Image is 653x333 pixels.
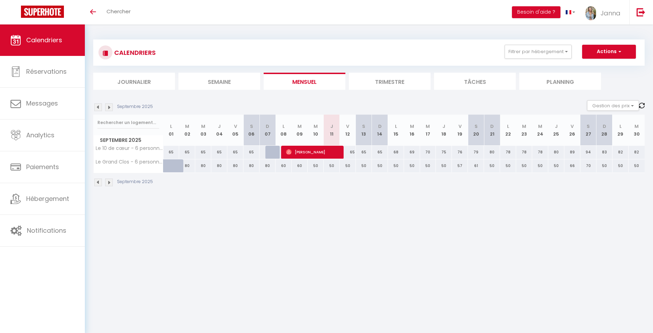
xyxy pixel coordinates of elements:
th: 24 [532,115,548,146]
div: 89 [564,146,580,159]
th: 29 [612,115,629,146]
input: Rechercher un logement... [97,116,159,129]
th: 23 [516,115,532,146]
abbr: M [185,123,189,130]
div: 65 [211,146,227,159]
div: 69 [404,146,420,159]
abbr: M [426,123,430,130]
li: Mensuel [264,73,345,90]
th: 05 [227,115,243,146]
div: 50 [404,159,420,172]
abbr: L [507,123,509,130]
div: 50 [372,159,388,172]
div: 80 [548,146,564,159]
span: Calendriers [26,36,62,44]
div: 50 [484,159,500,172]
abbr: M [298,123,302,130]
abbr: L [619,123,622,130]
img: Super Booking [21,6,64,18]
div: 50 [324,159,340,172]
div: 83 [596,146,612,159]
div: 65 [179,146,195,159]
div: 68 [388,146,404,159]
th: 11 [324,115,340,146]
th: 20 [468,115,484,146]
div: 50 [356,159,372,172]
abbr: L [395,123,397,130]
div: 65 [163,146,179,159]
span: Notifications [27,226,66,235]
th: 13 [356,115,372,146]
span: Le 10 de cœur - 6 personnes - Proche campus [95,146,164,151]
th: 27 [580,115,596,146]
div: 78 [500,146,516,159]
div: 75 [436,146,452,159]
span: Septembre 2025 [94,135,163,145]
div: 50 [436,159,452,172]
abbr: V [571,123,574,130]
div: 50 [548,159,564,172]
span: Analytics [26,131,54,139]
th: 15 [388,115,404,146]
div: 50 [308,159,324,172]
abbr: J [442,123,445,130]
div: 50 [388,159,404,172]
abbr: M [410,123,414,130]
li: Tâches [434,73,516,90]
li: Semaine [178,73,260,90]
div: 80 [179,159,195,172]
abbr: D [490,123,494,130]
abbr: M [201,123,205,130]
th: 04 [211,115,227,146]
li: Planning [519,73,601,90]
div: 66 [564,159,580,172]
div: 78 [516,146,532,159]
span: [PERSON_NAME] [286,145,339,159]
abbr: M [522,123,526,130]
th: 25 [548,115,564,146]
th: 17 [420,115,436,146]
div: 80 [259,159,276,172]
div: 50 [516,159,532,172]
div: 80 [484,146,500,159]
th: 28 [596,115,612,146]
th: 30 [629,115,645,146]
th: 01 [163,115,179,146]
th: 08 [276,115,292,146]
abbr: J [330,123,333,130]
div: 65 [372,146,388,159]
div: 80 [243,159,259,172]
abbr: S [587,123,590,130]
img: logout [637,8,645,16]
abbr: D [378,123,382,130]
div: 70 [580,159,596,172]
div: 82 [612,146,629,159]
th: 02 [179,115,195,146]
abbr: S [475,123,478,130]
abbr: J [555,123,558,130]
abbr: L [170,123,172,130]
li: Trimestre [349,73,431,90]
span: Le Grand Clos - 6 personnes - Garage [95,159,164,165]
div: 70 [420,146,436,159]
div: 94 [580,146,596,159]
abbr: D [603,123,606,130]
th: 21 [484,115,500,146]
li: Journalier [93,73,175,90]
div: 57 [452,159,468,172]
abbr: V [346,123,349,130]
span: Paiements [26,162,59,171]
th: 18 [436,115,452,146]
div: 76 [452,146,468,159]
th: 03 [195,115,211,146]
button: Gestion des prix [587,100,639,111]
div: 50 [629,159,645,172]
div: 60 [276,159,292,172]
span: Janna [601,9,621,17]
abbr: M [538,123,542,130]
div: 65 [340,146,356,159]
th: 26 [564,115,580,146]
img: NO IMAGE [639,103,645,108]
div: 61 [468,159,484,172]
button: Besoin d'aide ? [512,6,560,18]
